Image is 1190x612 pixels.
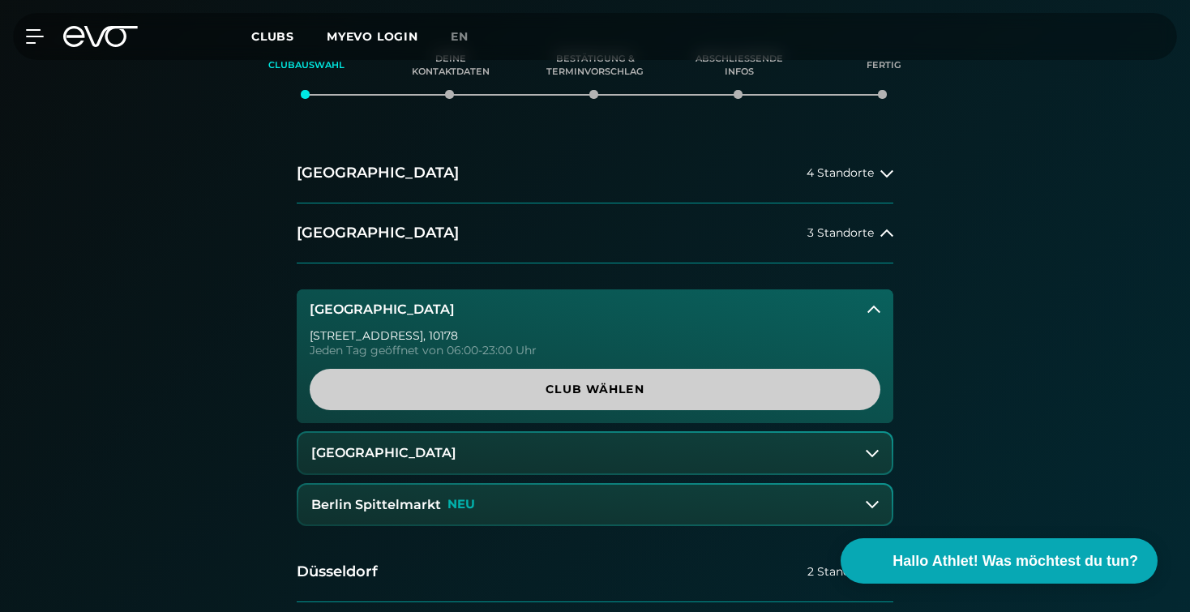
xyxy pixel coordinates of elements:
[311,498,441,512] h3: Berlin Spittelmarkt
[349,381,841,398] span: Club wählen
[310,369,880,410] a: Club wählen
[297,203,893,263] button: [GEOGRAPHIC_DATA]3 Standorte
[807,227,874,239] span: 3 Standorte
[311,446,456,460] h3: [GEOGRAPHIC_DATA]
[892,550,1138,572] span: Hallo Athlet! Was möchtest du tun?
[297,223,459,243] h2: [GEOGRAPHIC_DATA]
[251,29,294,44] span: Clubs
[297,542,893,602] button: Düsseldorf2 Standorte
[807,167,874,179] span: 4 Standorte
[297,562,378,582] h2: Düsseldorf
[451,28,488,46] a: en
[451,29,469,44] span: en
[310,345,880,356] div: Jeden Tag geöffnet von 06:00-23:00 Uhr
[310,330,880,341] div: [STREET_ADDRESS] , 10178
[298,433,892,473] button: [GEOGRAPHIC_DATA]
[841,538,1158,584] button: Hallo Athlet! Was möchtest du tun?
[447,498,475,511] p: NEU
[327,29,418,44] a: MYEVO LOGIN
[251,28,327,44] a: Clubs
[297,143,893,203] button: [GEOGRAPHIC_DATA]4 Standorte
[807,566,874,578] span: 2 Standorte
[297,163,459,183] h2: [GEOGRAPHIC_DATA]
[310,302,455,317] h3: [GEOGRAPHIC_DATA]
[297,289,893,330] button: [GEOGRAPHIC_DATA]
[298,485,892,525] button: Berlin SpittelmarktNEU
